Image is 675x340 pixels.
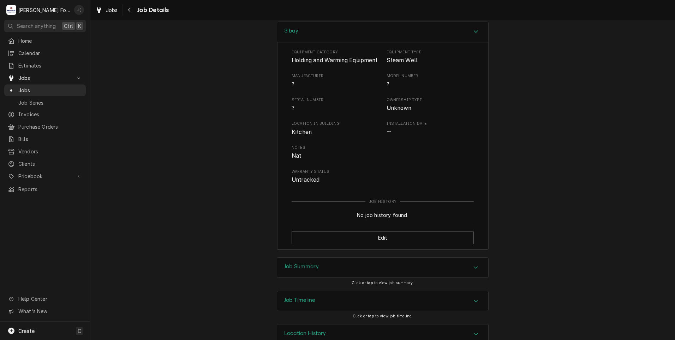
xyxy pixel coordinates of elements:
[292,121,379,127] span: Location in Building
[78,327,81,335] span: C
[387,49,474,65] div: Equipment Type
[277,257,489,278] div: Job Summary
[277,291,488,311] button: Accordion Details Expand Trigger
[292,145,474,151] span: Notes
[4,84,86,96] a: Jobs
[292,57,378,64] span: Holding and Warming Equipment
[18,186,82,193] span: Reports
[353,314,413,318] span: Click or tap to view job timeline.
[292,121,379,136] div: Location in Building
[18,37,82,45] span: Home
[18,307,82,315] span: What's New
[292,97,379,112] div: Serial Number
[277,22,488,42] div: Accordion Header
[18,295,82,303] span: Help Center
[292,49,379,65] div: Equipment Category
[4,35,86,47] a: Home
[292,169,474,175] span: Warranty Status
[387,49,474,55] span: Equipment Type
[74,5,84,15] div: Jeff Debigare (109)'s Avatar
[284,297,315,304] h3: Job Timeline
[4,121,86,133] a: Purchase Orders
[292,81,294,88] span: ?
[292,231,474,244] button: Edit
[18,328,35,334] span: Create
[284,28,298,34] h3: 3 bay
[292,226,474,249] div: Button Group
[18,49,82,57] span: Calendar
[284,263,319,270] h3: Job Summary
[292,152,301,159] span: Nat
[387,56,474,65] span: Equipment Type
[277,291,488,311] div: Accordion Header
[18,111,82,118] span: Invoices
[106,6,118,14] span: Jobs
[292,145,474,160] div: Notes
[64,22,73,30] span: Ctrl
[292,56,379,65] span: Equipment Category
[4,170,86,182] a: Go to Pricebook
[292,152,474,160] span: Notes
[6,5,16,15] div: M
[387,129,392,135] span: --
[277,22,488,42] button: Accordion Details Expand Trigger
[292,129,312,135] span: Kitchen
[292,176,474,184] span: Warranty Status
[6,5,16,15] div: Marshall Food Equipment Service's Avatar
[18,135,82,143] span: Bills
[18,6,70,14] div: [PERSON_NAME] Food Equipment Service
[135,5,169,15] span: Job Details
[4,47,86,59] a: Calendar
[292,80,379,89] span: Manufacturer
[18,160,82,168] span: Clients
[292,104,379,112] span: Serial Number
[277,22,489,250] div: 3 bay
[18,87,82,94] span: Jobs
[18,99,82,106] span: Job Series
[74,5,84,15] div: J(
[387,105,412,111] span: Unknown
[124,4,135,16] button: Navigate back
[284,330,326,337] h3: Location History
[4,97,86,109] a: Job Series
[4,20,86,32] button: Search anythingCtrlK
[292,105,294,111] span: ?
[4,133,86,145] a: Bills
[292,226,474,249] div: Button Group Row
[18,172,72,180] span: Pricebook
[18,148,82,155] span: Vendors
[387,128,474,136] span: Installation Date
[292,73,379,79] span: Manufacturer
[18,62,82,69] span: Estimates
[387,73,474,79] span: Model Number
[387,81,389,88] span: ?
[357,212,408,218] span: No job history found.
[4,305,86,317] a: Go to What's New
[387,97,474,112] div: Ownership Type
[4,72,86,84] a: Go to Jobs
[4,183,86,195] a: Reports
[277,42,488,250] div: Accordion Body
[387,80,474,89] span: Model Number
[292,73,379,88] div: Manufacturer
[78,22,81,30] span: K
[4,109,86,120] a: Invoices
[387,104,474,112] span: Ownership Type
[292,169,474,184] div: Warranty Status
[92,4,121,16] a: Jobs
[292,176,319,183] span: Untracked
[352,281,414,285] span: Click or tap to view job summary.
[387,73,474,88] div: Model Number
[18,123,82,130] span: Purchase Orders
[4,293,86,305] a: Go to Help Center
[4,60,86,71] a: Estimates
[292,49,379,55] span: Equipment Category
[292,97,379,103] span: Serial Number
[277,258,488,277] button: Accordion Details Expand Trigger
[17,22,56,30] span: Search anything
[387,121,474,127] span: Installation Date
[292,128,379,136] span: Location in Building
[387,97,474,103] span: Ownership Type
[292,49,474,184] div: Equipment Display
[387,57,418,64] span: Steam Well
